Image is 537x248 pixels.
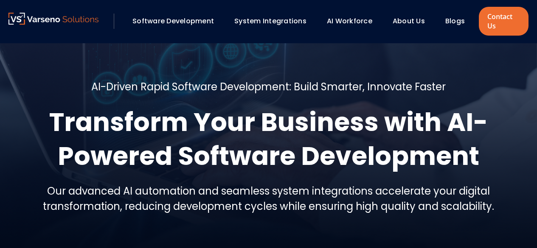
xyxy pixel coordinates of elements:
[479,7,529,36] a: Contact Us
[8,13,98,30] a: Varseno Solutions – Product Engineering & IT Services
[8,184,529,214] h5: Our advanced AI automation and seamless system integrations accelerate your digital transformatio...
[234,16,306,26] a: System Integrations
[388,14,437,28] div: About Us
[8,105,529,173] h1: Transform Your Business with AI-Powered Software Development
[445,16,465,26] a: Blogs
[393,16,425,26] a: About Us
[323,14,384,28] div: AI Workforce
[327,16,372,26] a: AI Workforce
[91,79,446,95] h5: AI-Driven Rapid Software Development: Build Smarter, Innovate Faster
[128,14,226,28] div: Software Development
[8,13,98,25] img: Varseno Solutions – Product Engineering & IT Services
[132,16,214,26] a: Software Development
[230,14,318,28] div: System Integrations
[441,14,477,28] div: Blogs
